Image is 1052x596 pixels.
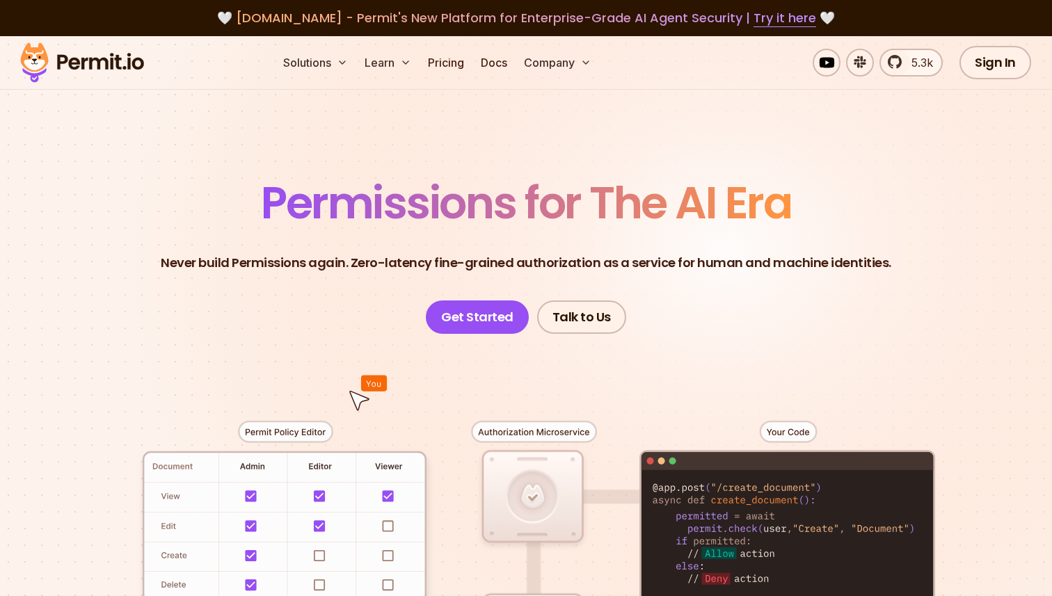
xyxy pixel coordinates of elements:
[422,49,470,76] a: Pricing
[278,49,353,76] button: Solutions
[475,49,513,76] a: Docs
[236,9,816,26] span: [DOMAIN_NAME] - Permit's New Platform for Enterprise-Grade AI Agent Security |
[359,49,417,76] button: Learn
[754,9,816,27] a: Try it here
[879,49,943,76] a: 5.3k
[161,253,891,273] p: Never build Permissions again. Zero-latency fine-grained authorization as a service for human and...
[426,300,529,334] a: Get Started
[33,8,1019,28] div: 🤍 🤍
[903,54,933,71] span: 5.3k
[959,46,1031,79] a: Sign In
[14,39,150,86] img: Permit logo
[261,172,791,234] span: Permissions for The AI Era
[537,300,626,334] a: Talk to Us
[518,49,597,76] button: Company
